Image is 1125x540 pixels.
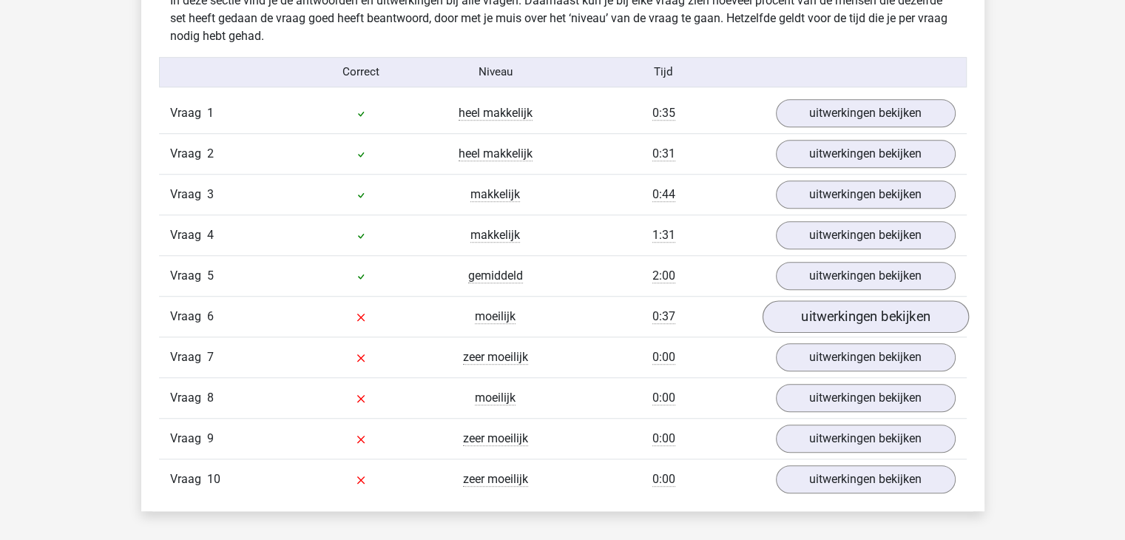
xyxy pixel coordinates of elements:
[294,64,428,81] div: Correct
[652,146,675,161] span: 0:31
[776,99,956,127] a: uitwerkingen bekijken
[562,64,764,81] div: Tijd
[470,187,520,202] span: makkelijk
[207,146,214,161] span: 2
[170,389,207,407] span: Vraag
[428,64,563,81] div: Niveau
[170,470,207,488] span: Vraag
[459,146,533,161] span: heel makkelijk
[170,145,207,163] span: Vraag
[207,350,214,364] span: 7
[207,269,214,283] span: 5
[170,267,207,285] span: Vraag
[776,425,956,453] a: uitwerkingen bekijken
[463,350,528,365] span: zeer moeilijk
[207,228,214,242] span: 4
[475,391,516,405] span: moeilijk
[652,106,675,121] span: 0:35
[207,391,214,405] span: 8
[776,262,956,290] a: uitwerkingen bekijken
[475,309,516,324] span: moeilijk
[652,228,675,243] span: 1:31
[207,472,220,486] span: 10
[170,226,207,244] span: Vraag
[207,309,214,323] span: 6
[207,106,214,120] span: 1
[170,348,207,366] span: Vraag
[463,472,528,487] span: zeer moeilijk
[470,228,520,243] span: makkelijk
[776,221,956,249] a: uitwerkingen bekijken
[776,465,956,493] a: uitwerkingen bekijken
[170,104,207,122] span: Vraag
[652,350,675,365] span: 0:00
[652,309,675,324] span: 0:37
[776,343,956,371] a: uitwerkingen bekijken
[776,180,956,209] a: uitwerkingen bekijken
[652,391,675,405] span: 0:00
[459,106,533,121] span: heel makkelijk
[652,187,675,202] span: 0:44
[170,186,207,203] span: Vraag
[776,140,956,168] a: uitwerkingen bekijken
[170,308,207,325] span: Vraag
[762,300,968,333] a: uitwerkingen bekijken
[207,187,214,201] span: 3
[170,430,207,448] span: Vraag
[776,384,956,412] a: uitwerkingen bekijken
[207,431,214,445] span: 9
[468,269,523,283] span: gemiddeld
[463,431,528,446] span: zeer moeilijk
[652,269,675,283] span: 2:00
[652,472,675,487] span: 0:00
[652,431,675,446] span: 0:00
